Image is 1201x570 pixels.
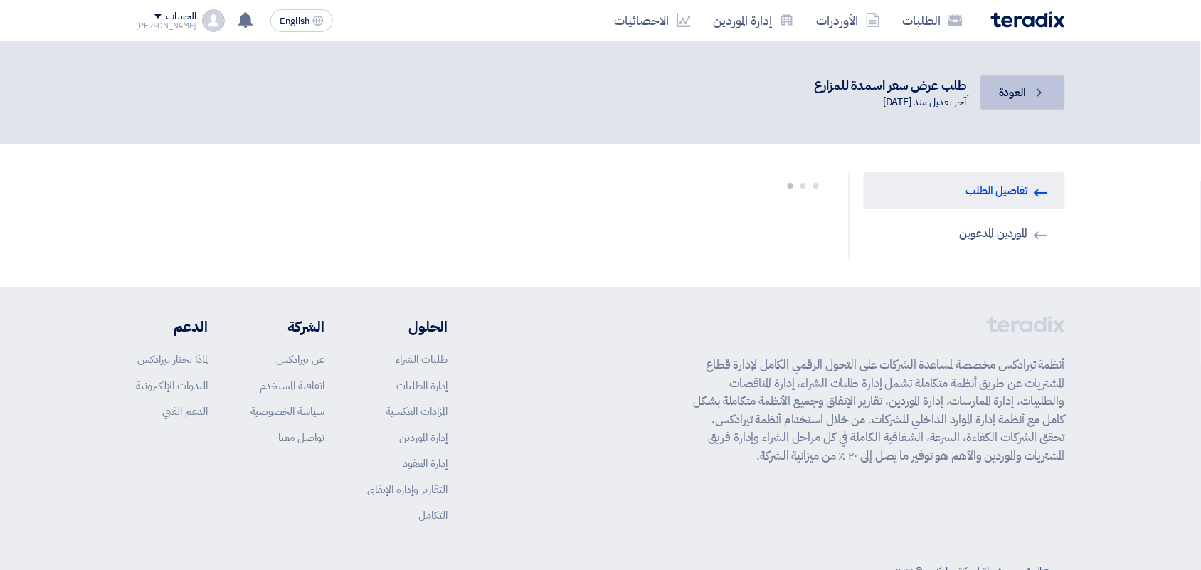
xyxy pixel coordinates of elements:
a: عن تيرادكس [276,352,324,367]
div: الحساب [166,11,196,23]
a: الأوردرات [805,4,892,37]
a: لماذا تختار تيرادكس [138,352,208,367]
li: الحلول [367,316,448,337]
a: الدعم الفني [163,403,208,419]
a: سياسة الخصوصية [250,403,324,419]
div: [PERSON_NAME] [137,22,197,30]
div: آخر تعديل منذ [DATE] [815,95,967,110]
a: التقارير وإدارة الإنفاق [367,482,448,497]
a: العودة [980,75,1064,110]
a: الموردين المدعوين [864,215,1065,252]
a: الاحصائيات [603,4,702,37]
a: المزادات العكسية [386,403,448,419]
div: . [137,70,1065,115]
a: إدارة الطلبات [396,378,448,394]
a: التكامل [418,507,448,523]
span: English [280,16,309,26]
a: إدارة الموردين [399,430,448,445]
span: العودة [999,84,1026,101]
a: اتفاقية المستخدم [260,378,324,394]
a: الندوات الإلكترونية [137,378,208,394]
a: تواصل معنا [278,430,324,445]
p: أنظمة تيرادكس مخصصة لمساعدة الشركات على التحول الرقمي الكامل لإدارة قطاع المشتريات عن طريق أنظمة ... [694,356,1065,465]
li: الشركة [250,316,324,337]
a: طلبات الشراء [396,352,448,367]
li: الدعم [137,316,208,337]
img: profile_test.png [202,9,225,32]
button: English [270,9,333,32]
a: إدارة الموردين [702,4,805,37]
a: تفاصيل الطلب [864,172,1065,209]
a: إدارة العقود [403,455,448,471]
a: الطلبات [892,4,974,37]
div: طلب عرض سعر اسمدة للمزارع [815,75,967,95]
img: Teradix logo [991,11,1065,28]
